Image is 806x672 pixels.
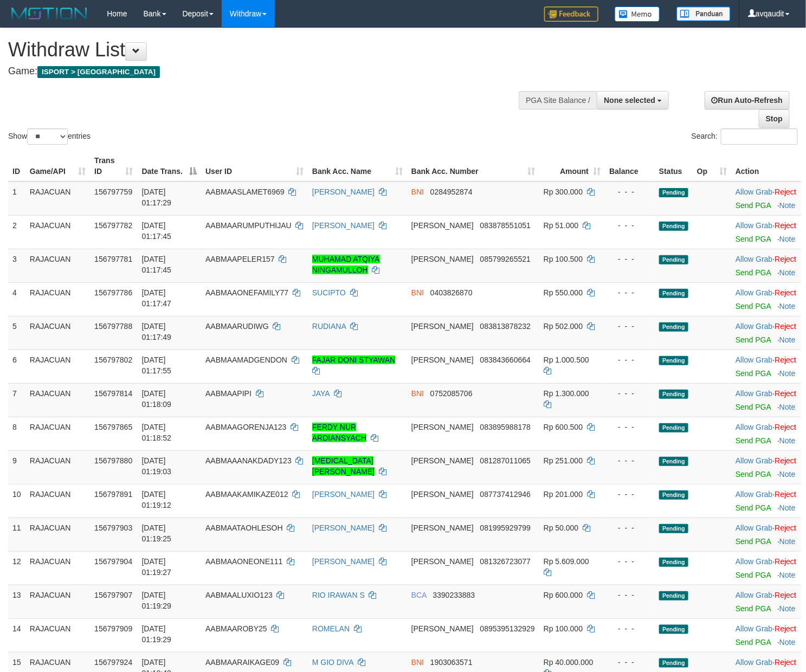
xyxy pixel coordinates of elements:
span: AABMAAMADGENDON [205,356,287,364]
span: [DATE] 01:17:45 [142,221,172,241]
td: · [731,282,801,316]
div: - - - [609,489,650,500]
td: 10 [8,484,25,518]
span: [DATE] 01:17:47 [142,288,172,308]
span: 156797880 [94,456,132,465]
img: Feedback.jpg [544,7,598,22]
a: FERDY NUR ARDIANSYACH [312,423,366,442]
a: [PERSON_NAME] [312,490,375,499]
span: Copy 083843660664 to clipboard [480,356,531,364]
span: Copy 083878551051 to clipboard [480,221,531,230]
a: Reject [775,288,797,297]
span: · [736,423,775,431]
span: [PERSON_NAME] [411,490,474,499]
a: Reject [775,322,797,331]
button: None selected [597,91,669,109]
span: Rp 40.000.000 [544,658,594,667]
td: RAJACUAN [25,551,90,585]
span: [DATE] 01:19:29 [142,624,172,644]
label: Search: [692,128,798,145]
span: · [736,356,775,364]
td: · [731,585,801,618]
a: Send PGA [736,638,771,647]
a: Send PGA [736,571,771,579]
td: 7 [8,383,25,417]
td: RAJACUAN [25,417,90,450]
td: 9 [8,450,25,484]
span: Pending [659,524,688,533]
span: Copy 087737412946 to clipboard [480,490,531,499]
td: RAJACUAN [25,450,90,484]
span: Rp 502.000 [544,322,583,331]
a: Allow Grab [736,188,772,196]
td: 8 [8,417,25,450]
td: 1 [8,182,25,216]
a: RIO IRAWAN S [312,591,365,599]
a: RUDIANA [312,322,346,331]
td: · [731,215,801,249]
a: Note [779,503,796,512]
a: Reject [775,591,797,599]
span: 156797909 [94,624,132,633]
th: ID [8,151,25,182]
span: AABMAAANAKDADY123 [205,456,292,465]
a: Send PGA [736,235,771,243]
span: AABMAARUMPUTHIJAU [205,221,292,230]
a: Allow Grab [736,624,772,633]
span: AABMAAROBY25 [205,624,267,633]
a: Send PGA [736,403,771,411]
span: 156797907 [94,591,132,599]
th: Bank Acc. Number: activate to sort column ascending [407,151,539,182]
a: Note [779,638,796,647]
th: Action [731,151,801,182]
div: - - - [609,455,650,466]
span: [PERSON_NAME] [411,624,474,633]
span: [DATE] 01:19:27 [142,557,172,577]
a: Allow Grab [736,456,772,465]
div: - - - [609,321,650,332]
span: Rp 550.000 [544,288,583,297]
td: 13 [8,585,25,618]
a: Run Auto-Refresh [705,91,790,109]
span: [DATE] 01:17:45 [142,255,172,274]
a: Reject [775,490,797,499]
span: [PERSON_NAME] [411,221,474,230]
a: Send PGA [736,537,771,546]
span: Pending [659,558,688,567]
a: Send PGA [736,604,771,613]
span: BNI [411,389,424,398]
span: [PERSON_NAME] [411,255,474,263]
span: 156797759 [94,188,132,196]
span: 156797786 [94,288,132,297]
td: RAJACUAN [25,383,90,417]
span: · [736,624,775,633]
span: AABMAAGORENJA123 [205,423,286,431]
a: Allow Grab [736,356,772,364]
span: Copy 081326723077 to clipboard [480,557,531,566]
div: PGA Site Balance / [519,91,597,109]
a: Allow Grab [736,423,772,431]
a: Reject [775,524,797,532]
td: · [731,484,801,518]
span: Rp 1.300.000 [544,389,589,398]
td: · [731,450,801,484]
span: None selected [604,96,655,105]
span: · [736,255,775,263]
span: Copy 0403826870 to clipboard [430,288,473,297]
th: Bank Acc. Name: activate to sort column ascending [308,151,407,182]
span: [DATE] 01:17:55 [142,356,172,375]
span: · [736,490,775,499]
span: 156797782 [94,221,132,230]
a: Reject [775,356,797,364]
span: · [736,221,775,230]
span: Copy 0752085706 to clipboard [430,389,473,398]
span: Pending [659,255,688,264]
span: BNI [411,288,424,297]
span: Rp 600.500 [544,423,583,431]
span: AABMAARAIKAGE09 [205,658,279,667]
a: Reject [775,557,797,566]
a: FAJAR DONI STYAWAN [312,356,396,364]
a: Reject [775,624,797,633]
span: · [736,322,775,331]
span: Pending [659,490,688,500]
